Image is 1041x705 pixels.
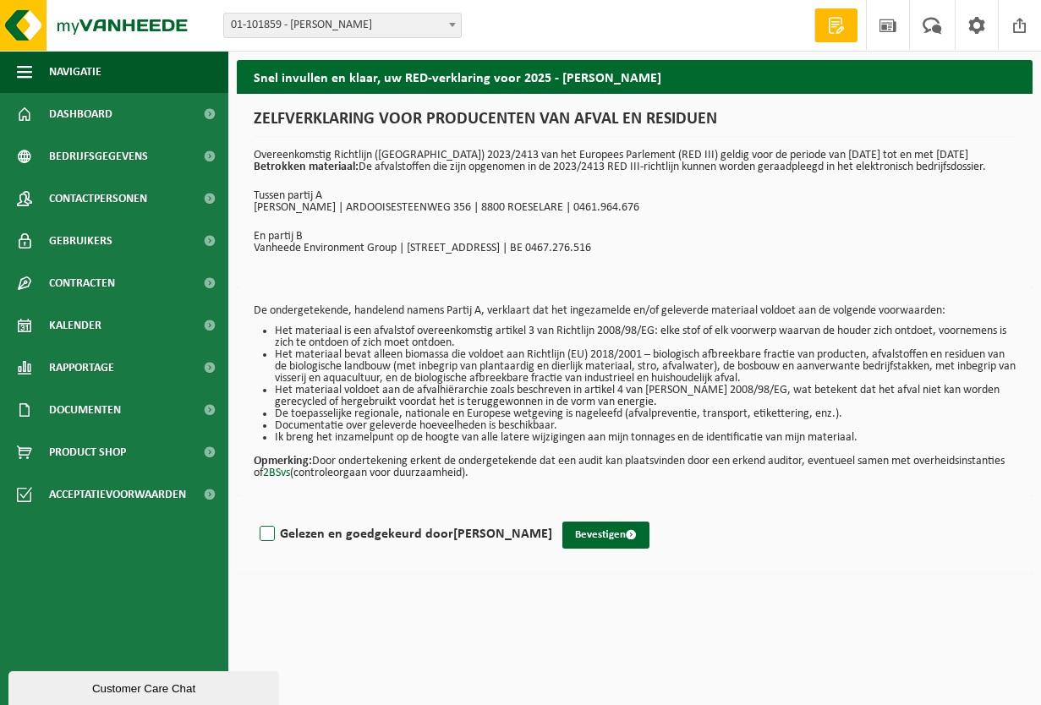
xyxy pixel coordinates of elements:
li: Het materiaal voldoet aan de afvalhiërarchie zoals beschreven in artikel 4 van [PERSON_NAME] 2008... [275,385,1016,408]
h1: ZELFVERKLARING VOOR PRODUCENTEN VAN AFVAL EN RESIDUEN [254,111,1016,137]
p: Vanheede Environment Group | [STREET_ADDRESS] | BE 0467.276.516 [254,243,1016,254]
span: 01-101859 - GODDEERIS JAN - ROESELARE [224,14,461,37]
strong: Opmerking: [254,455,312,467]
label: Gelezen en goedgekeurd door [256,522,552,547]
p: Tussen partij A [254,190,1016,202]
span: 01-101859 - GODDEERIS JAN - ROESELARE [223,13,462,38]
span: Kalender [49,304,101,347]
strong: Betrokken materiaal: [254,161,359,173]
p: En partij B [254,231,1016,243]
span: Gebruikers [49,220,112,262]
li: Documentatie over geleverde hoeveelheden is beschikbaar. [275,420,1016,432]
p: Door ondertekening erkent de ondergetekende dat een audit kan plaatsvinden door een erkend audito... [254,444,1016,479]
span: Contactpersonen [49,178,147,220]
button: Bevestigen [562,522,649,549]
li: Ik breng het inzamelpunt op de hoogte van alle latere wijzigingen aan mijn tonnages en de identif... [275,432,1016,444]
span: Dashboard [49,93,112,135]
li: Het materiaal is een afvalstof overeenkomstig artikel 3 van Richtlijn 2008/98/EG: elke stof of el... [275,325,1016,349]
iframe: chat widget [8,668,282,705]
span: Documenten [49,389,121,431]
a: 2BSvs [263,467,290,479]
span: Navigatie [49,51,101,93]
span: Acceptatievoorwaarden [49,473,186,516]
span: Bedrijfsgegevens [49,135,148,178]
p: [PERSON_NAME] | ARDOOISESTEENWEG 356 | 8800 ROESELARE | 0461.964.676 [254,202,1016,214]
p: De ondergetekende, handelend namens Partij A, verklaart dat het ingezamelde en/of geleverde mater... [254,305,1016,317]
span: Product Shop [49,431,126,473]
strong: [PERSON_NAME] [453,527,552,541]
li: Het materiaal bevat alleen biomassa die voldoet aan Richtlijn (EU) 2018/2001 – biologisch afbreek... [275,349,1016,385]
span: Rapportage [49,347,114,389]
li: De toepasselijke regionale, nationale en Europese wetgeving is nageleefd (afvalpreventie, transpo... [275,408,1016,420]
span: Contracten [49,262,115,304]
p: Overeenkomstig Richtlijn ([GEOGRAPHIC_DATA]) 2023/2413 van het Europees Parlement (RED III) geldi... [254,150,1016,173]
h2: Snel invullen en klaar, uw RED-verklaring voor 2025 - [PERSON_NAME] [237,60,1033,93]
